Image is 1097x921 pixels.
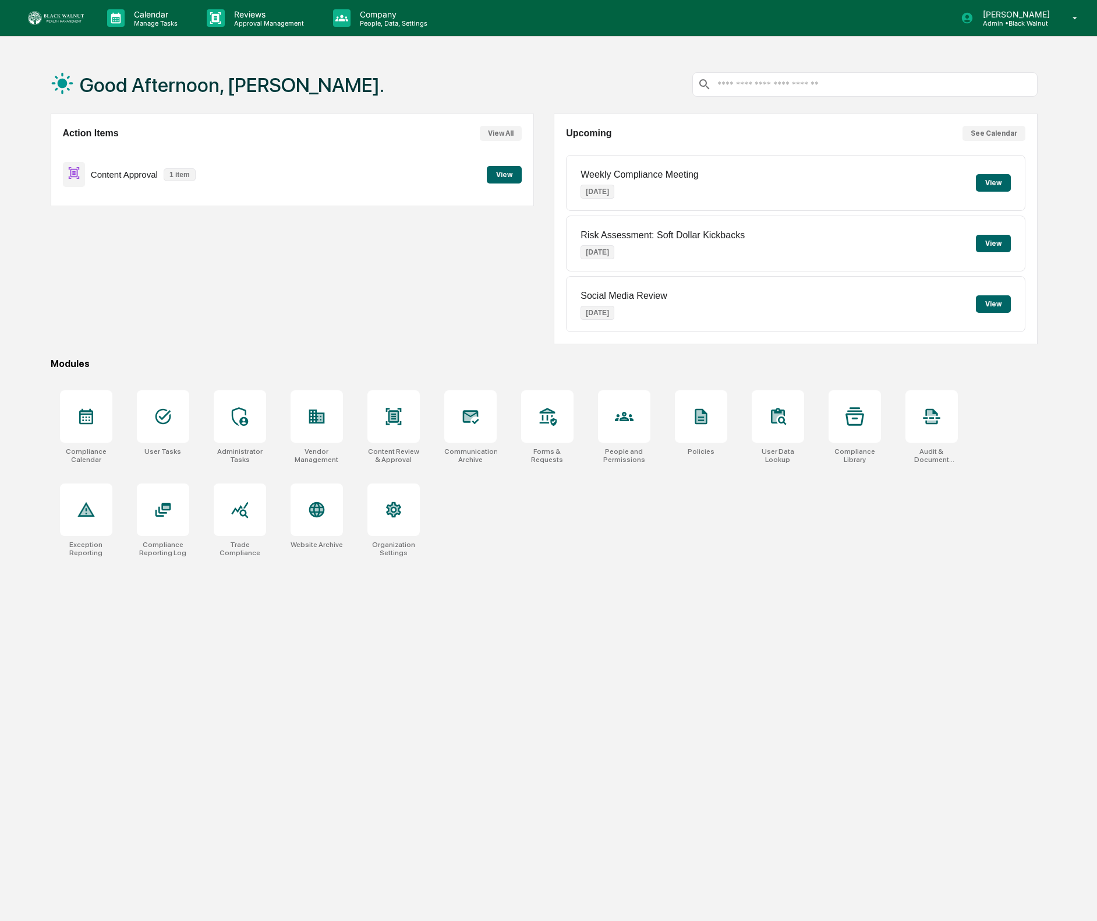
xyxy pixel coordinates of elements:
[444,447,497,464] div: Communications Archive
[752,447,804,464] div: User Data Lookup
[63,128,119,139] h2: Action Items
[480,126,522,141] button: View All
[688,447,714,456] div: Policies
[581,306,614,320] p: [DATE]
[1060,883,1091,914] iframe: Open customer support
[351,9,433,19] p: Company
[581,170,698,180] p: Weekly Compliance Meeting
[976,235,1011,252] button: View
[28,11,84,25] img: logo
[80,73,384,97] h1: Good Afternoon, [PERSON_NAME].
[521,447,574,464] div: Forms & Requests
[137,541,189,557] div: Compliance Reporting Log
[125,19,183,27] p: Manage Tasks
[51,358,1038,369] div: Modules
[214,541,266,557] div: Trade Compliance
[91,170,158,179] p: Content Approval
[581,185,614,199] p: [DATE]
[976,174,1011,192] button: View
[581,230,745,241] p: Risk Assessment: Soft Dollar Kickbacks
[144,447,181,456] div: User Tasks
[974,9,1056,19] p: [PERSON_NAME]
[291,447,343,464] div: Vendor Management
[164,168,196,181] p: 1 item
[905,447,958,464] div: Audit & Document Logs
[829,447,881,464] div: Compliance Library
[291,541,343,549] div: Website Archive
[351,19,433,27] p: People, Data, Settings
[60,447,112,464] div: Compliance Calendar
[367,447,420,464] div: Content Review & Approval
[976,295,1011,313] button: View
[60,541,112,557] div: Exception Reporting
[598,447,650,464] div: People and Permissions
[487,168,522,179] a: View
[566,128,611,139] h2: Upcoming
[214,447,266,464] div: Administrator Tasks
[225,9,310,19] p: Reviews
[125,9,183,19] p: Calendar
[581,291,667,301] p: Social Media Review
[367,541,420,557] div: Organization Settings
[962,126,1025,141] button: See Calendar
[487,166,522,184] button: View
[974,19,1056,27] p: Admin • Black Walnut
[225,19,310,27] p: Approval Management
[581,245,614,259] p: [DATE]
